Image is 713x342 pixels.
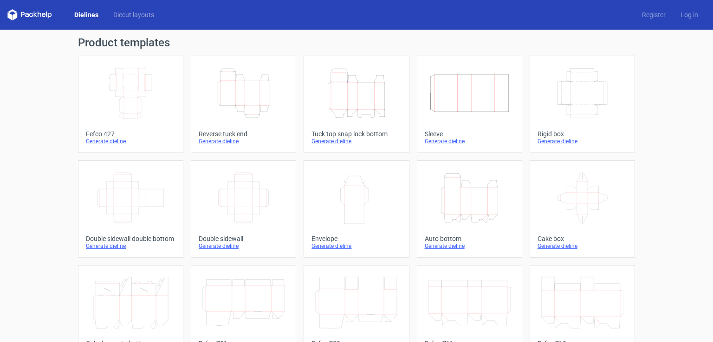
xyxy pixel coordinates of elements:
a: SleeveGenerate dieline [417,56,522,153]
a: Double sidewallGenerate dieline [191,160,296,258]
a: Dielines [67,10,106,19]
div: Generate dieline [199,242,288,250]
a: Auto bottomGenerate dieline [417,160,522,258]
h1: Product templates [78,37,635,48]
div: Auto bottom [425,235,514,242]
a: Tuck top snap lock bottomGenerate dieline [304,56,409,153]
div: Generate dieline [311,242,401,250]
div: Generate dieline [86,242,175,250]
a: Diecut layouts [106,10,162,19]
a: Fefco 427Generate dieline [78,56,183,153]
div: Cake box [538,235,627,242]
a: Reverse tuck endGenerate dieline [191,56,296,153]
div: Generate dieline [538,242,627,250]
a: EnvelopeGenerate dieline [304,160,409,258]
div: Generate dieline [538,138,627,145]
a: Cake boxGenerate dieline [530,160,635,258]
div: Tuck top snap lock bottom [311,130,401,138]
div: Generate dieline [199,138,288,145]
div: Generate dieline [86,138,175,145]
div: Double sidewall double bottom [86,235,175,242]
div: Generate dieline [311,138,401,145]
div: Rigid box [538,130,627,138]
div: Double sidewall [199,235,288,242]
div: Reverse tuck end [199,130,288,138]
div: Sleeve [425,130,514,138]
div: Generate dieline [425,138,514,145]
a: Rigid boxGenerate dieline [530,56,635,153]
div: Generate dieline [425,242,514,250]
a: Register [635,10,673,19]
div: Envelope [311,235,401,242]
div: Fefco 427 [86,130,175,138]
a: Double sidewall double bottomGenerate dieline [78,160,183,258]
a: Log in [673,10,706,19]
